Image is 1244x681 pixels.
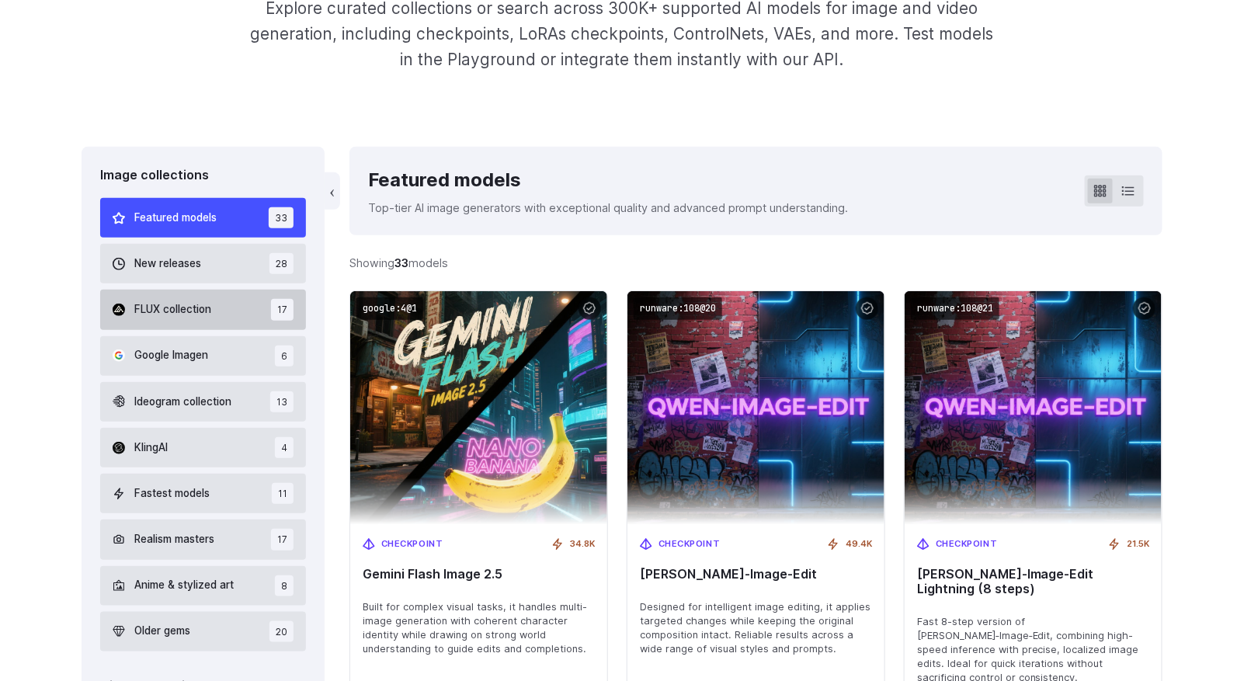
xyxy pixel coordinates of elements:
[627,291,884,525] img: Qwen‑Image‑Edit
[917,567,1149,596] span: [PERSON_NAME]‑Image‑Edit Lightning (8 steps)
[269,621,294,642] span: 20
[368,199,849,217] p: Top-tier AI image generators with exceptional quality and advanced prompt understanding.
[658,537,721,551] span: Checkpoint
[100,612,306,651] button: Older gems 20
[325,172,340,210] button: ‹
[134,210,217,227] span: Featured models
[640,567,872,582] span: [PERSON_NAME]‑Image‑Edit
[271,529,294,550] span: 17
[640,600,872,656] span: Designed for intelligent image editing, it applies targeted changes while keeping the original co...
[100,336,306,376] button: Google Imagen 6
[905,291,1162,525] img: Qwen‑Image‑Edit Lightning (8 steps)
[936,537,998,551] span: Checkpoint
[363,567,595,582] span: Gemini Flash Image 2.5
[272,483,294,504] span: 11
[275,575,294,596] span: 8
[134,531,214,548] span: Realism masters
[368,165,849,195] div: Featured models
[134,394,231,411] span: Ideogram collection
[1127,537,1149,551] span: 21.5K
[269,253,294,274] span: 28
[634,297,722,320] code: runware:108@20
[134,255,201,273] span: New releases
[100,165,306,186] div: Image collections
[134,440,168,457] span: KlingAI
[100,566,306,606] button: Anime & stylized art 8
[350,291,607,525] img: Gemini Flash Image 2.5
[846,537,872,551] span: 49.4K
[270,391,294,412] span: 13
[100,519,306,559] button: Realism masters 17
[134,347,208,364] span: Google Imagen
[100,428,306,467] button: KlingAI 4
[394,256,408,269] strong: 33
[271,299,294,320] span: 17
[100,198,306,238] button: Featured models 33
[100,290,306,329] button: FLUX collection 17
[269,207,294,228] span: 33
[100,244,306,283] button: New releases 28
[134,577,234,594] span: Anime & stylized art
[100,474,306,513] button: Fastest models 11
[381,537,443,551] span: Checkpoint
[134,485,210,502] span: Fastest models
[349,254,448,272] div: Showing models
[275,437,294,458] span: 4
[911,297,999,320] code: runware:108@21
[363,600,595,656] span: Built for complex visual tasks, it handles multi-image generation with coherent character identit...
[275,346,294,367] span: 6
[134,623,190,640] span: Older gems
[570,537,595,551] span: 34.8K
[356,297,423,320] code: google:4@1
[100,382,306,422] button: Ideogram collection 13
[134,301,211,318] span: FLUX collection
